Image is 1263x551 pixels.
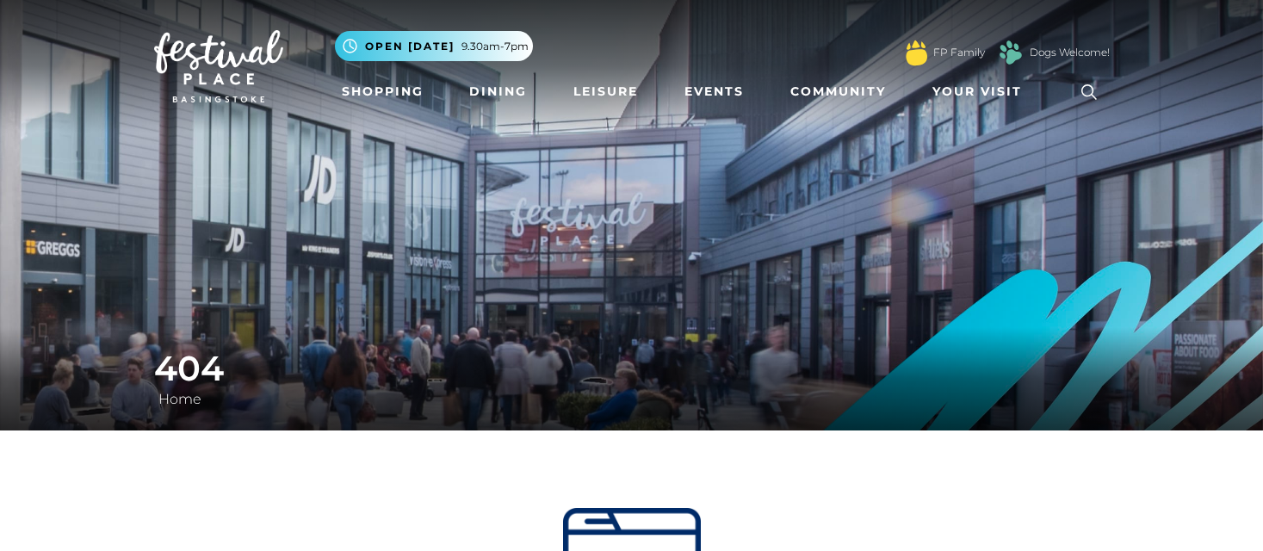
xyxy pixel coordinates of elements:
[783,76,893,108] a: Community
[678,76,751,108] a: Events
[932,83,1022,101] span: Your Visit
[335,31,533,61] button: Open [DATE] 9.30am-7pm
[566,76,645,108] a: Leisure
[462,76,534,108] a: Dining
[154,348,1110,389] h1: 404
[154,391,206,407] a: Home
[461,39,529,54] span: 9.30am-7pm
[926,76,1037,108] a: Your Visit
[365,39,455,54] span: Open [DATE]
[154,30,283,102] img: Festival Place Logo
[1030,45,1110,60] a: Dogs Welcome!
[335,76,430,108] a: Shopping
[933,45,985,60] a: FP Family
